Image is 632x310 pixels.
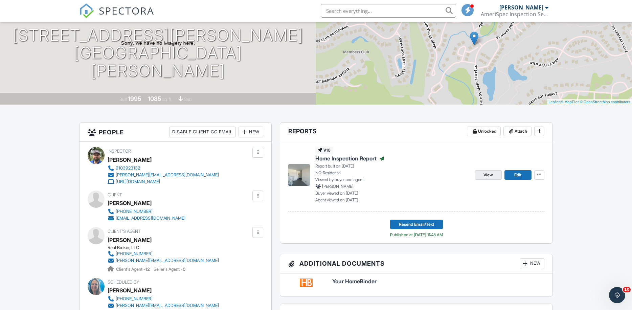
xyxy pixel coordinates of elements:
div: 9103923132 [116,165,140,171]
span: Scheduled By [108,280,139,285]
a: [URL][DOMAIN_NAME] [108,178,219,185]
strong: 12 [145,267,150,272]
span: SPECTORA [99,3,154,18]
a: © OpenStreetMap contributors [580,100,630,104]
a: Your HomeBinder [332,279,544,285]
span: Seller's Agent - [154,267,185,272]
a: [PHONE_NUMBER] [108,250,219,257]
div: AmeriSpec Inspection Services [481,11,548,18]
div: New [520,258,544,269]
h3: Additional Documents [280,254,552,273]
h1: [STREET_ADDRESS][PERSON_NAME] [GEOGRAPHIC_DATA][PERSON_NAME] [11,26,305,80]
div: [PERSON_NAME][EMAIL_ADDRESS][DOMAIN_NAME] [116,303,219,308]
input: Search everything... [321,4,456,18]
a: [PERSON_NAME][EMAIL_ADDRESS][DOMAIN_NAME] [108,257,219,264]
span: Client [108,192,122,197]
div: | [547,99,632,105]
a: [PERSON_NAME][EMAIL_ADDRESS][DOMAIN_NAME] [108,172,219,178]
div: [PERSON_NAME] [108,285,152,295]
span: 10 [623,287,631,292]
a: SPECTORA [79,9,154,23]
a: © MapTiler [561,100,579,104]
div: New [239,127,263,137]
img: homebinder-01ee79ab6597d7457983ebac235b49a047b0a9616a008fb4a345000b08f3b69e.png [300,279,313,287]
div: 1085 [148,95,161,102]
a: [PERSON_NAME] [108,235,152,245]
div: [PHONE_NUMBER] [116,209,153,214]
div: [PHONE_NUMBER] [116,296,153,302]
h3: People [80,123,271,142]
iframe: Intercom live chat [609,287,625,303]
img: The Best Home Inspection Software - Spectora [79,3,94,18]
span: slab [184,97,191,102]
div: 1995 [128,95,141,102]
a: [PHONE_NUMBER] [108,208,185,215]
div: [EMAIL_ADDRESS][DOMAIN_NAME] [116,216,185,221]
div: [URL][DOMAIN_NAME] [116,179,160,184]
div: [PERSON_NAME] [108,155,152,165]
div: [PHONE_NUMBER] [116,251,153,257]
strong: 0 [183,267,185,272]
a: [EMAIL_ADDRESS][DOMAIN_NAME] [108,215,185,222]
span: Client's Agent [108,229,141,234]
div: [PERSON_NAME] [499,4,543,11]
a: 9103923132 [108,165,219,172]
div: [PERSON_NAME] [108,198,152,208]
a: [PERSON_NAME][EMAIL_ADDRESS][DOMAIN_NAME] [108,302,219,309]
div: [PERSON_NAME][EMAIL_ADDRESS][DOMAIN_NAME] [116,172,219,178]
span: Built [119,97,127,102]
div: [PERSON_NAME][EMAIL_ADDRESS][DOMAIN_NAME] [116,258,219,263]
span: sq. ft. [162,97,172,102]
span: Client's Agent - [116,267,151,272]
a: [PHONE_NUMBER] [108,295,219,302]
div: Real Broker, LLC [108,245,224,250]
a: Leaflet [548,100,560,104]
div: Disable Client CC Email [169,127,236,137]
span: Inspector [108,149,131,154]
